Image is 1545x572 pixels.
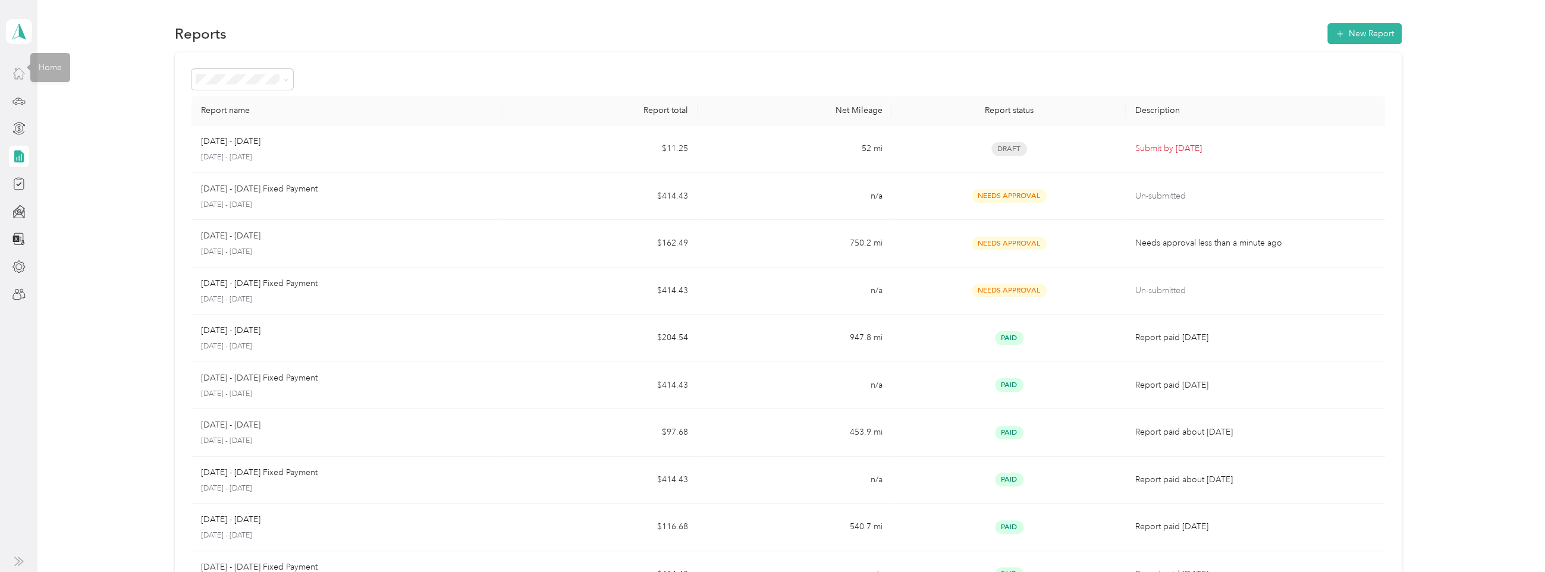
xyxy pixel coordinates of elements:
span: Paid [995,378,1023,392]
span: Paid [995,520,1023,534]
p: [DATE] - [DATE] [201,436,494,447]
button: New Report [1327,23,1402,44]
td: $116.68 [503,504,698,551]
p: [DATE] - [DATE] Fixed Payment [201,466,318,479]
p: [DATE] - [DATE] [201,513,260,526]
p: [DATE] - [DATE] [201,294,494,305]
p: [DATE] - [DATE] [201,135,260,148]
span: Paid [995,331,1023,345]
th: Report name [191,96,503,125]
td: n/a [698,362,892,410]
p: [DATE] - [DATE] Fixed Payment [201,277,318,290]
h1: Reports [175,27,227,40]
td: 540.7 mi [698,504,892,551]
p: [DATE] - [DATE] [201,341,494,352]
td: 750.2 mi [698,220,892,268]
p: Un-submitted [1135,284,1376,297]
td: $414.43 [503,268,698,315]
p: [DATE] - [DATE] Fixed Payment [201,183,318,196]
div: Report status [902,105,1116,115]
p: Submit by [DATE] [1135,142,1376,155]
td: 52 mi [698,125,892,173]
span: Needs Approval [972,284,1047,297]
p: [DATE] - [DATE] [201,483,494,494]
span: Needs Approval [972,237,1047,250]
td: $97.68 [503,409,698,457]
td: $414.43 [503,457,698,504]
span: Paid [995,426,1023,439]
td: $11.25 [503,125,698,173]
p: [DATE] - [DATE] Fixed Payment [201,372,318,385]
p: Un-submitted [1135,190,1376,203]
p: [DATE] - [DATE] [201,247,494,257]
p: [DATE] - [DATE] [201,324,260,337]
p: [DATE] - [DATE] [201,419,260,432]
td: n/a [698,173,892,221]
p: Report paid about [DATE] [1135,426,1376,439]
th: Description [1126,96,1385,125]
th: Net Mileage [698,96,892,125]
p: Report paid [DATE] [1135,520,1376,533]
td: n/a [698,457,892,504]
span: Paid [995,473,1023,486]
td: $162.49 [503,220,698,268]
p: Needs approval less than a minute ago [1135,237,1376,250]
p: [DATE] - [DATE] [201,530,494,541]
p: [DATE] - [DATE] [201,152,494,163]
span: Draft [991,142,1027,156]
td: $414.43 [503,362,698,410]
p: [DATE] - [DATE] [201,389,494,400]
td: 453.9 mi [698,409,892,457]
td: 947.8 mi [698,315,892,362]
iframe: Everlance-gr Chat Button Frame [1478,505,1545,572]
div: Home [30,53,70,82]
td: $414.43 [503,173,698,221]
p: Report paid [DATE] [1135,379,1376,392]
p: Report paid about [DATE] [1135,473,1376,486]
p: [DATE] - [DATE] [201,200,494,210]
p: [DATE] - [DATE] [201,230,260,243]
th: Report total [503,96,698,125]
td: n/a [698,268,892,315]
td: $204.54 [503,315,698,362]
span: Needs Approval [972,189,1047,203]
p: Report paid [DATE] [1135,331,1376,344]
